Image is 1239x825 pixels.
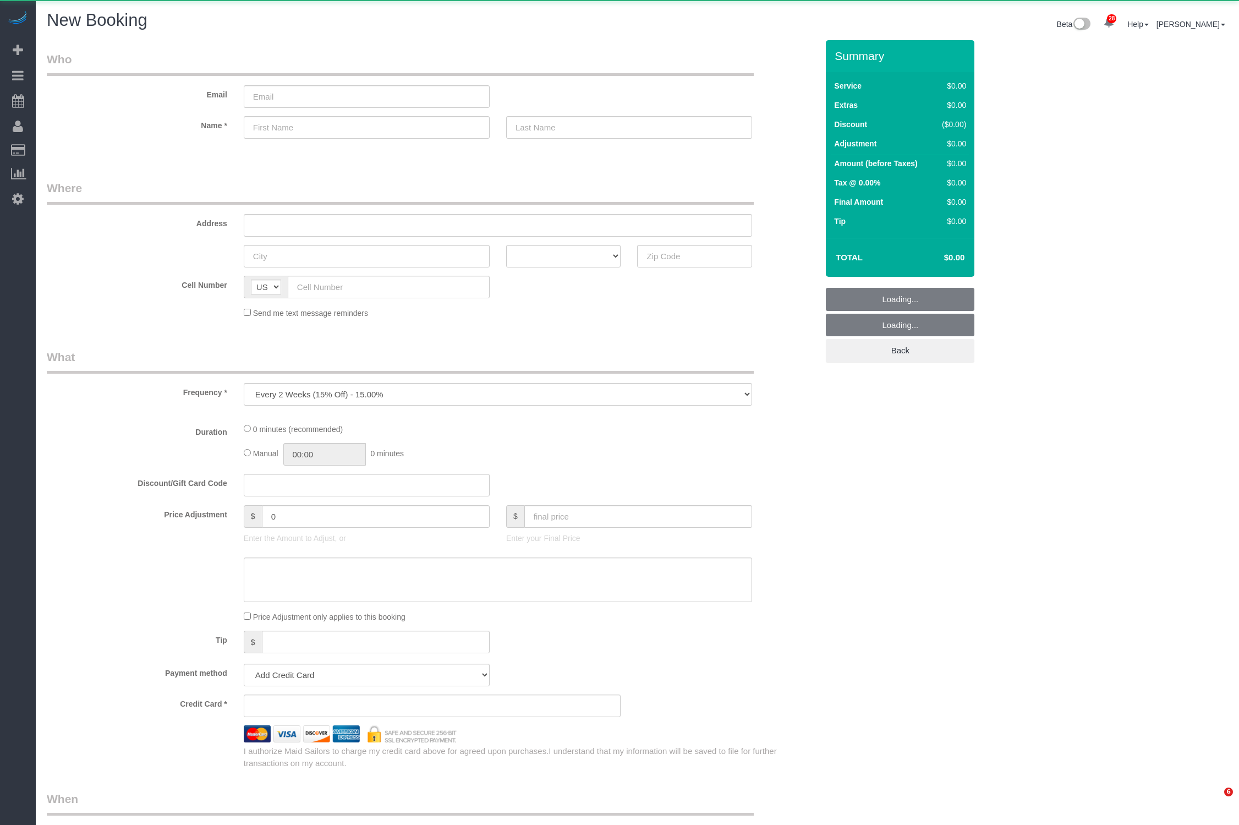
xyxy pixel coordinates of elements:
label: Extras [834,100,858,111]
span: 0 minutes [370,449,404,458]
label: Cell Number [39,276,235,291]
p: Enter your Final Price [506,533,752,544]
label: Discount [834,119,867,130]
a: Help [1127,20,1149,29]
span: $ [244,631,262,653]
label: Email [39,85,235,100]
label: Tax @ 0.00% [834,177,880,188]
span: I understand that my information will be saved to file for further transactions on my account. [244,746,777,767]
label: Discount/Gift Card Code [39,474,235,489]
div: $0.00 [937,80,966,91]
input: final price [524,505,752,528]
input: Email [244,85,490,108]
span: 0 minutes (recommended) [253,425,343,434]
div: $0.00 [937,100,966,111]
label: Adjustment [834,138,876,149]
legend: What [47,349,754,374]
label: Frequency * [39,383,235,398]
a: 28 [1098,11,1120,35]
label: Final Amount [834,196,883,207]
label: Name * [39,116,235,131]
a: Beta [1057,20,1091,29]
a: [PERSON_NAME] [1156,20,1225,29]
img: credit cards [235,725,465,742]
h3: Summary [835,50,969,62]
h4: $0.00 [911,253,964,263]
iframe: Intercom live chat [1202,788,1228,814]
p: Enter the Amount to Adjust, or [244,533,490,544]
label: Tip [39,631,235,646]
div: $0.00 [937,138,966,149]
span: New Booking [47,10,147,30]
div: $0.00 [937,216,966,227]
span: $ [506,505,524,528]
label: Credit Card * [39,695,235,709]
label: Tip [834,216,846,227]
label: Address [39,214,235,229]
div: $0.00 [937,177,966,188]
span: Manual [253,449,278,458]
span: 6 [1224,788,1233,796]
span: Send me text message reminders [253,309,368,318]
input: City [244,245,490,267]
span: Price Adjustment only applies to this booking [253,613,405,621]
div: $0.00 [937,196,966,207]
img: Automaid Logo [7,11,29,26]
label: Amount (before Taxes) [834,158,917,169]
input: Zip Code [637,245,752,267]
label: Service [834,80,862,91]
div: I authorize Maid Sailors to charge my credit card above for agreed upon purchases. [235,745,826,769]
input: First Name [244,116,490,139]
input: Last Name [506,116,752,139]
img: New interface [1072,18,1090,32]
a: Back [826,339,974,362]
span: 28 [1107,14,1116,23]
legend: When [47,791,754,816]
iframe: Secure payment input frame [253,701,612,711]
label: Price Adjustment [39,505,235,520]
label: Payment method [39,664,235,679]
input: Cell Number [288,276,490,298]
legend: Where [47,180,754,205]
legend: Who [47,51,754,76]
span: $ [244,505,262,528]
strong: Total [836,253,863,262]
div: ($0.00) [937,119,966,130]
label: Duration [39,423,235,438]
div: $0.00 [937,158,966,169]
